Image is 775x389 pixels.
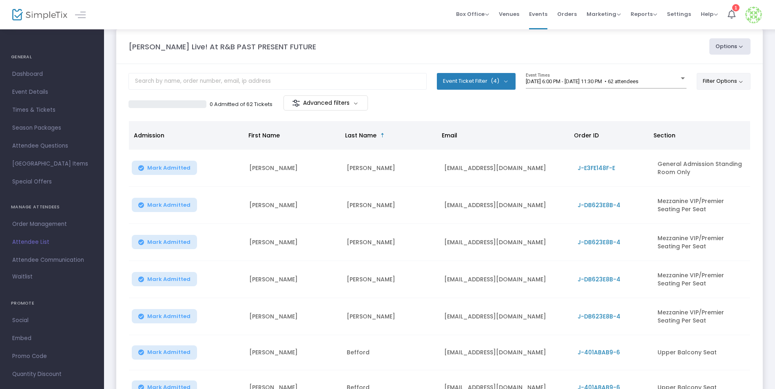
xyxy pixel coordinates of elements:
[132,161,197,175] button: Mark Admitted
[653,187,750,224] td: Mezzanine VIP/Premier Seating Per Seat
[667,4,691,24] span: Settings
[132,198,197,212] button: Mark Admitted
[697,73,751,89] button: Filter Options
[439,298,572,335] td: [EMAIL_ADDRESS][DOMAIN_NAME]
[12,351,92,362] span: Promo Code
[12,333,92,344] span: Embed
[701,10,718,18] span: Help
[342,187,439,224] td: [PERSON_NAME]
[147,349,190,356] span: Mark Admitted
[439,150,572,187] td: [EMAIL_ADDRESS][DOMAIN_NAME]
[345,131,376,139] span: Last Name
[578,312,620,320] span: J-DB623E8B-4
[578,201,620,209] span: J-DB623E8B-4
[342,224,439,261] td: [PERSON_NAME]
[12,219,92,230] span: Order Management
[342,261,439,298] td: [PERSON_NAME]
[134,131,164,139] span: Admission
[147,239,190,245] span: Mark Admitted
[578,164,615,172] span: J-E3FE148F-E
[12,123,92,133] span: Season Packages
[132,235,197,249] button: Mark Admitted
[244,335,342,370] td: [PERSON_NAME]
[709,38,751,55] button: Options
[442,131,457,139] span: Email
[653,335,750,370] td: Upper Balcony Seat
[529,4,547,24] span: Events
[147,276,190,283] span: Mark Admitted
[12,315,92,326] span: Social
[653,224,750,261] td: Mezzanine VIP/Premier Seating Per Seat
[147,313,190,320] span: Mark Admitted
[437,73,516,89] button: Event Ticket Filter(4)
[128,73,427,90] input: Search by name, order number, email, ip address
[132,272,197,286] button: Mark Admitted
[439,187,572,224] td: [EMAIL_ADDRESS][DOMAIN_NAME]
[12,69,92,80] span: Dashboard
[210,100,272,108] p: 0 Admitted of 62 Tickets
[342,298,439,335] td: [PERSON_NAME]
[283,95,368,111] m-button: Advanced filters
[132,309,197,323] button: Mark Admitted
[244,261,342,298] td: [PERSON_NAME]
[379,132,386,139] span: Sortable
[12,177,92,187] span: Special Offers
[292,99,300,107] img: filter
[12,369,92,380] span: Quantity Discount
[11,49,93,65] h4: GENERAL
[244,298,342,335] td: [PERSON_NAME]
[248,131,280,139] span: First Name
[244,150,342,187] td: [PERSON_NAME]
[499,4,519,24] span: Venues
[653,131,675,139] span: Section
[491,78,499,84] span: (4)
[147,165,190,171] span: Mark Admitted
[439,261,572,298] td: [EMAIL_ADDRESS][DOMAIN_NAME]
[244,187,342,224] td: [PERSON_NAME]
[244,224,342,261] td: [PERSON_NAME]
[526,78,638,84] span: [DATE] 6:00 PM - [DATE] 11:30 PM • 62 attendees
[574,131,599,139] span: Order ID
[578,238,620,246] span: J-DB623E8B-4
[439,335,572,370] td: [EMAIL_ADDRESS][DOMAIN_NAME]
[653,150,750,187] td: General Admission Standing Room Only
[557,4,577,24] span: Orders
[12,141,92,151] span: Attendee Questions
[12,273,33,281] span: Waitlist
[12,105,92,115] span: Times & Tickets
[342,335,439,370] td: Befford
[456,10,489,18] span: Box Office
[587,10,621,18] span: Marketing
[578,348,620,356] span: J-401ABAB9-6
[11,295,93,312] h4: PROMOTE
[578,275,620,283] span: J-DB623E8B-4
[12,237,92,248] span: Attendee List
[653,298,750,335] td: Mezzanine VIP/Premier Seating Per Seat
[128,41,316,52] m-panel-title: [PERSON_NAME] Live! At R&B PAST PRESENT FUTURE
[11,199,93,215] h4: MANAGE ATTENDEES
[653,261,750,298] td: Mezzanine VIP/Premier Seating Per Seat
[12,255,92,265] span: Attendee Communication
[12,159,92,169] span: [GEOGRAPHIC_DATA] Items
[147,202,190,208] span: Mark Admitted
[732,4,740,11] div: 1
[439,224,572,261] td: [EMAIL_ADDRESS][DOMAIN_NAME]
[132,345,197,360] button: Mark Admitted
[631,10,657,18] span: Reports
[12,87,92,97] span: Event Details
[342,150,439,187] td: [PERSON_NAME]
